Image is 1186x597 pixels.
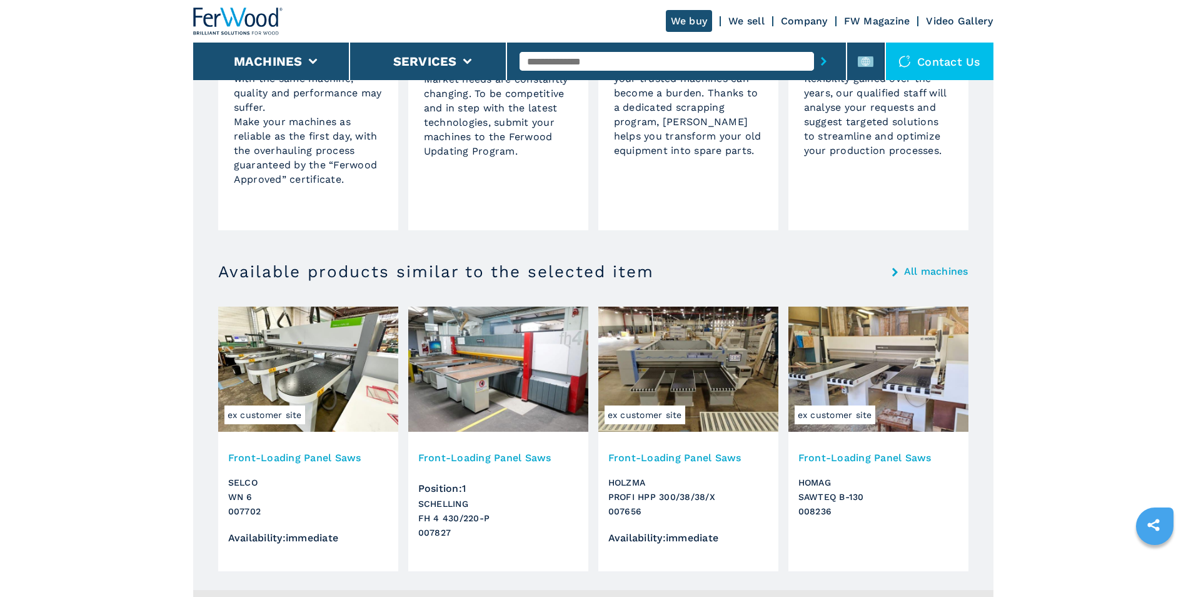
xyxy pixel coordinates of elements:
a: We buy [666,10,713,32]
img: Front-Loading Panel Saws SELCO WN 6 [218,307,398,432]
span: After many years of work with the same machine, quality and performance may suffer. Make your mac... [234,58,382,185]
img: Contact us [898,55,911,68]
img: Ferwood [193,8,283,35]
a: Video Gallery [926,15,993,27]
img: Front-Loading Panel Saws SCHELLING FH 4 430/220-P [408,307,588,432]
iframe: Chat [1133,541,1177,588]
span: ex customer site [605,406,685,424]
span: ex customer site [795,406,875,424]
img: Front-Loading Panel Saws HOLZMA PROFI HPP 300/38/38/X [598,307,778,432]
div: Availability : immediate [228,533,388,543]
h3: Available products similar to the selected item [218,262,654,282]
span: Thanks to the expertise and flexibility gained over the years, our qualified staff will analyse y... [804,58,947,156]
button: Services [393,54,457,69]
h3: Front-Loading Panel Saws [418,451,578,465]
h3: Front-Loading Panel Saws [228,451,388,465]
h3: Front-Loading Panel Saws [798,451,958,465]
a: Company [781,15,828,27]
button: Machines [234,54,303,69]
a: We sell [728,15,765,27]
h3: SCHELLING FH 4 430/220-P 007827 [418,497,578,540]
button: submit-button [814,47,833,76]
a: FW Magazine [844,15,910,27]
a: All machines [904,267,968,277]
div: Position : 1 [418,472,578,494]
h3: HOMAG SAWTEQ B-130 008236 [798,476,958,519]
a: Front-Loading Panel Saws SCHELLING FH 4 430/220-PFront-Loading Panel SawsPosition:1SCHELLINGFH 4 ... [408,307,588,571]
h3: HOLZMA PROFI HPP 300/38/38/X 007656 [608,476,768,519]
img: Front-Loading Panel Saws HOMAG SAWTEQ B-130 [788,307,968,432]
span: After many years of work, your trusted machines can become a burden. Thanks to a dedicated scrapp... [614,58,761,156]
a: Front-Loading Panel Saws SELCO WN 6ex customer siteFront-Loading Panel SawsSELCOWN 6007702Availab... [218,307,398,571]
a: Front-Loading Panel Saws HOLZMA PROFI HPP 300/38/38/Xex customer siteFront-Loading Panel SawsHOLZ... [598,307,778,571]
a: sharethis [1138,509,1169,541]
div: Availability : immediate [608,533,768,543]
h3: SELCO WN 6 007702 [228,476,388,519]
span: ex customer site [224,406,305,424]
a: Front-Loading Panel Saws HOMAG SAWTEQ B-130ex customer siteFront-Loading Panel SawsHOMAGSAWTEQ B-... [788,307,968,571]
h3: Front-Loading Panel Saws [608,451,768,465]
div: Contact us [886,43,993,80]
